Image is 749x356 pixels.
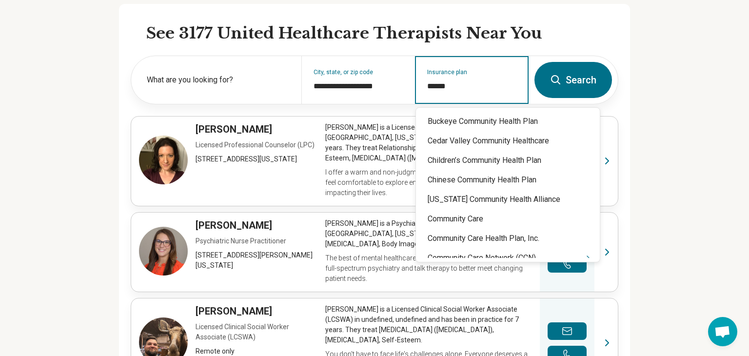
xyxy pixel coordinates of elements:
[146,23,618,44] h2: See 3177 United Healthcare Therapists Near You
[416,112,600,131] div: Buckeye Community Health Plan
[416,190,600,209] div: [US_STATE] Community Health Alliance
[147,74,290,86] label: What are you looking for?
[416,229,600,248] div: Community Care Health Plan, Inc.
[534,62,612,98] button: Search
[416,112,600,258] div: Suggestions
[548,322,587,340] button: Send a message
[416,248,600,268] div: Community Care Network (CCN)
[708,317,737,346] div: Open chat
[548,255,587,273] button: Make a phone call
[416,151,600,170] div: Children’s Community Health Plan
[416,170,600,190] div: Chinese Community Health Plan
[416,131,600,151] div: Cedar Valley Community Healthcare
[416,209,600,229] div: Community Care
